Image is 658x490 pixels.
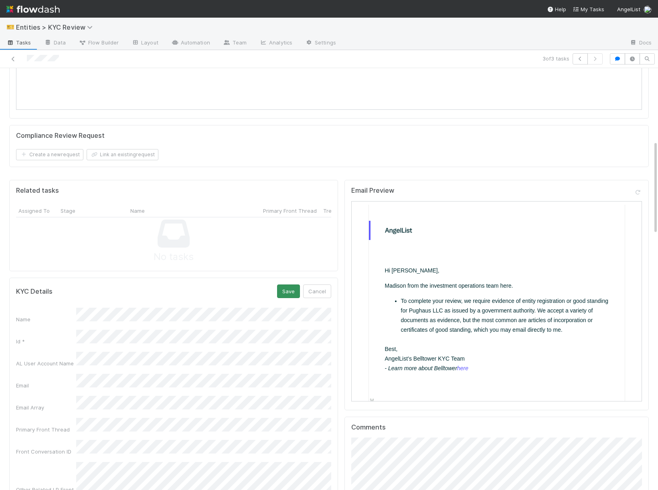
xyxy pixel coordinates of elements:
[299,37,342,50] a: Settings
[277,284,300,298] button: Save
[351,187,394,195] h5: Email Preview
[49,95,257,133] li: To complete your review, we require evidence of entity registration or good standing for Pughaus ...
[16,403,76,411] div: Email Array
[33,143,257,171] p: Best, AngelList’s Belltower KYC Team
[17,197,22,204] img: AngelList
[33,79,257,89] p: Madison from the investment operations team here.
[72,37,125,50] a: Flow Builder
[38,37,72,50] a: Data
[351,423,642,432] h5: Comments
[16,23,97,31] span: Entities > KYC Review
[61,207,75,215] span: Stage
[6,24,14,30] span: 🎫
[6,38,31,46] span: Tasks
[79,38,119,46] span: Flow Builder
[130,207,145,215] span: Name
[16,288,53,296] h5: KYC Details
[547,5,566,13] div: Help
[573,5,604,13] a: My Tasks
[217,37,253,50] a: Team
[33,64,257,74] p: Hi [PERSON_NAME],
[154,250,194,264] span: No tasks
[105,163,117,170] a: here
[19,25,61,33] img: AngelList
[6,2,60,16] img: logo-inverted-e16ddd16eac7371096b0.svg
[16,425,76,434] div: Primary Front Thread
[623,37,658,50] a: Docs
[263,207,317,215] span: Primary Front Thread
[16,187,59,195] h5: Related tasks
[617,6,640,12] span: AngelList
[16,359,76,367] div: AL User Account Name
[543,54,569,63] span: 3 of 3 tasks
[16,315,76,323] div: Name
[16,132,105,140] h5: Compliance Review Request
[33,163,117,170] i: - Learn more about Belltower
[303,284,331,298] button: Cancel
[125,37,165,50] a: Layout
[87,149,158,160] button: Link an existingrequest
[165,37,217,50] a: Automation
[16,381,76,389] div: Email
[573,6,604,12] span: My Tasks
[18,207,50,215] span: Assigned To
[253,37,299,50] a: Analytics
[16,149,83,160] button: Create a newrequest
[323,207,356,215] span: Treasury URL
[644,6,652,14] img: avatar_ec94f6e9-05c5-4d36-a6c8-d0cea77c3c29.png
[16,448,76,456] div: Front Conversation ID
